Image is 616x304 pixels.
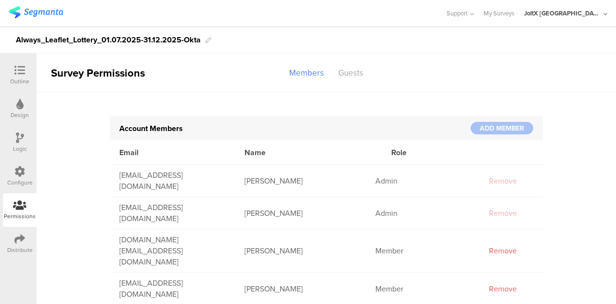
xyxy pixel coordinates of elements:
[235,245,366,256] div: [PERSON_NAME]
[235,175,366,186] div: [PERSON_NAME]
[119,123,471,134] div: Account Members
[110,278,235,300] div: baroutis.db@pg.com
[366,245,479,256] div: Member
[235,283,366,294] div: [PERSON_NAME]
[282,65,331,81] div: Members
[37,65,147,81] div: Survey Permissions
[447,9,468,18] span: Support
[16,32,201,48] div: Always_Leaflet_Lottery_01.07.2025-31.12.2025-Okta
[110,147,235,158] div: Email
[382,147,495,158] div: Role
[524,9,601,18] div: JoltX [GEOGRAPHIC_DATA]
[366,175,479,186] div: Admin
[11,111,29,119] div: Design
[110,170,235,192] div: arvanitis.a@pg.com
[235,208,366,219] div: [PERSON_NAME]
[4,212,36,221] div: Permissions
[10,77,29,86] div: Outline
[7,178,33,187] div: Configure
[479,245,527,256] div: Remove
[235,147,382,158] div: Name
[366,283,479,294] div: Member
[110,202,235,224] div: grzegolec.k@pg.com
[331,65,371,81] div: Guests
[7,246,33,254] div: Distribute
[479,283,527,294] div: Remove
[9,6,63,18] img: segmanta logo
[13,145,27,153] div: Logic
[110,234,235,267] div: skora.es@pg.com
[366,208,479,219] div: Admin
